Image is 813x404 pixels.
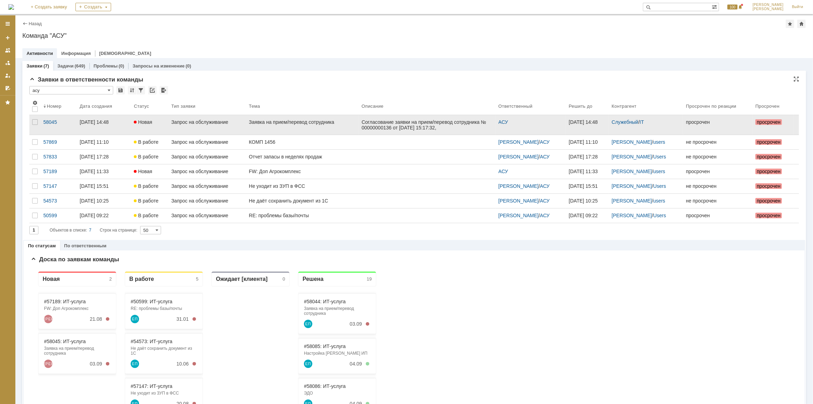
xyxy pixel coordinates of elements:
[100,157,141,163] a: #57833: ИТ-услуга
[80,154,109,160] div: [DATE] 17:28
[540,183,550,189] a: АСУ
[162,96,165,100] div: 0. Просрочен
[43,154,74,160] div: 57833
[246,208,358,223] a: RE: проблемы базы/почты
[653,139,665,145] a: users
[566,208,609,223] a: [DATE] 09:22
[499,213,564,218] div: /
[335,136,339,140] div: 5. Менее 100%
[162,216,165,219] div: 0. Просрочен
[43,63,49,69] div: (7)
[273,202,340,208] div: #58090: ИТ-услуга
[27,51,53,56] a: Активности
[566,164,609,179] a: [DATE] 11:33
[100,173,108,182] a: Еремина Полина
[131,208,168,223] a: В работе
[146,50,158,56] div: 31.01.2025
[569,213,598,218] span: [DATE] 09:22
[2,57,13,69] a: Заявки в моей ответственности
[686,119,750,125] div: просрочен
[134,154,158,160] span: В работе
[2,32,13,43] a: Создать заявку
[50,228,87,233] span: Объектов в списке:
[753,208,793,223] a: просрочен
[94,63,118,69] a: Проблемы
[100,94,108,102] a: Еремина Полина
[499,183,564,189] div: /
[755,154,782,160] span: просрочен
[566,179,609,193] a: [DATE] 15:51
[569,198,598,204] span: [DATE] 10:25
[753,7,784,11] span: [PERSON_NAME]
[249,104,260,109] div: Тема
[13,33,80,38] div: #57189: ИТ-услуга
[566,194,609,208] a: [DATE] 10:25
[77,208,131,223] a: [DATE] 09:22
[134,213,158,218] span: В работе
[146,215,158,220] div: 01.09.2025
[612,169,681,174] div: /
[57,63,73,69] a: Задачи
[335,221,339,224] div: 5. Менее 100%
[712,3,719,10] span: Расширенный поиск
[755,213,782,218] span: просрочен
[8,4,14,10] a: Перейти на домашнюю страницу
[569,183,598,189] span: [DATE] 15:51
[612,198,681,204] div: /
[273,157,315,163] a: #58089: ИТ-услуга
[43,183,74,189] div: 57147
[273,54,282,62] a: Еремина Полина
[100,165,166,170] div: Отчет запасы в неделях продаж
[89,226,92,234] div: 7
[335,261,339,264] div: 5. Менее 100%
[185,10,237,16] div: Ожидает [клиента]
[686,104,736,109] div: Просрочен по реакции
[27,63,42,69] a: Заявки
[28,243,56,248] a: По статусам
[612,198,652,204] a: [PERSON_NAME]
[146,95,158,101] div: 10.06.2025
[13,73,55,78] a: #58045: ИТ-услуга
[99,10,123,16] div: В работе
[99,51,151,56] a: [DEMOGRAPHIC_DATA]
[273,33,315,38] a: #58044: ИТ-услуга
[41,194,77,208] a: 54573
[13,33,55,38] a: #57189: ИТ-услуга
[273,165,340,175] div: Настройки_ с КА_"Империя Дент" ООО
[499,198,539,204] a: [PERSON_NAME]
[272,10,293,16] div: Решена
[100,80,166,90] div: Не даёт сохранить документ из 1С
[131,135,168,149] a: В работе
[755,183,782,189] span: просрочен
[171,154,243,160] div: Запрос на обслуживание
[683,179,753,193] a: не просрочен
[499,119,508,125] a: АСУ
[755,169,782,174] span: просрочен
[273,33,340,38] div: #58044: ИТ-услуга
[162,51,165,55] div: 0. Просрочен
[2,45,13,56] a: Заявки на командах
[100,157,166,163] div: #57833: ИТ-услуга
[168,150,246,164] a: Запрос на обслуживание
[249,198,356,204] div: Не даёт сохранить документ из 1С
[41,164,77,179] a: 57189
[569,154,598,160] span: [DATE] 17:28
[612,154,652,160] a: [PERSON_NAME]
[273,94,282,102] a: Еремина Полина
[134,183,158,189] span: В работе
[246,194,358,208] a: Не даёт сохранить документ из 1С
[653,183,666,189] a: Users
[171,139,243,145] div: Запрос на обслуживание
[496,97,566,115] th: Ответственный
[683,164,753,179] a: просрочен
[134,139,158,145] span: В работе
[566,150,609,164] a: [DATE] 17:28
[273,78,340,83] div: #58085: ИТ-услуга
[160,86,168,94] div: Экспорт списка
[612,154,681,160] div: /
[74,63,85,69] div: (649)
[569,139,598,145] span: [DATE] 11:10
[686,198,750,204] div: не просрочен
[246,115,358,135] a: Заявка на прием/перевод сотрудника
[128,86,136,94] div: Сортировка...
